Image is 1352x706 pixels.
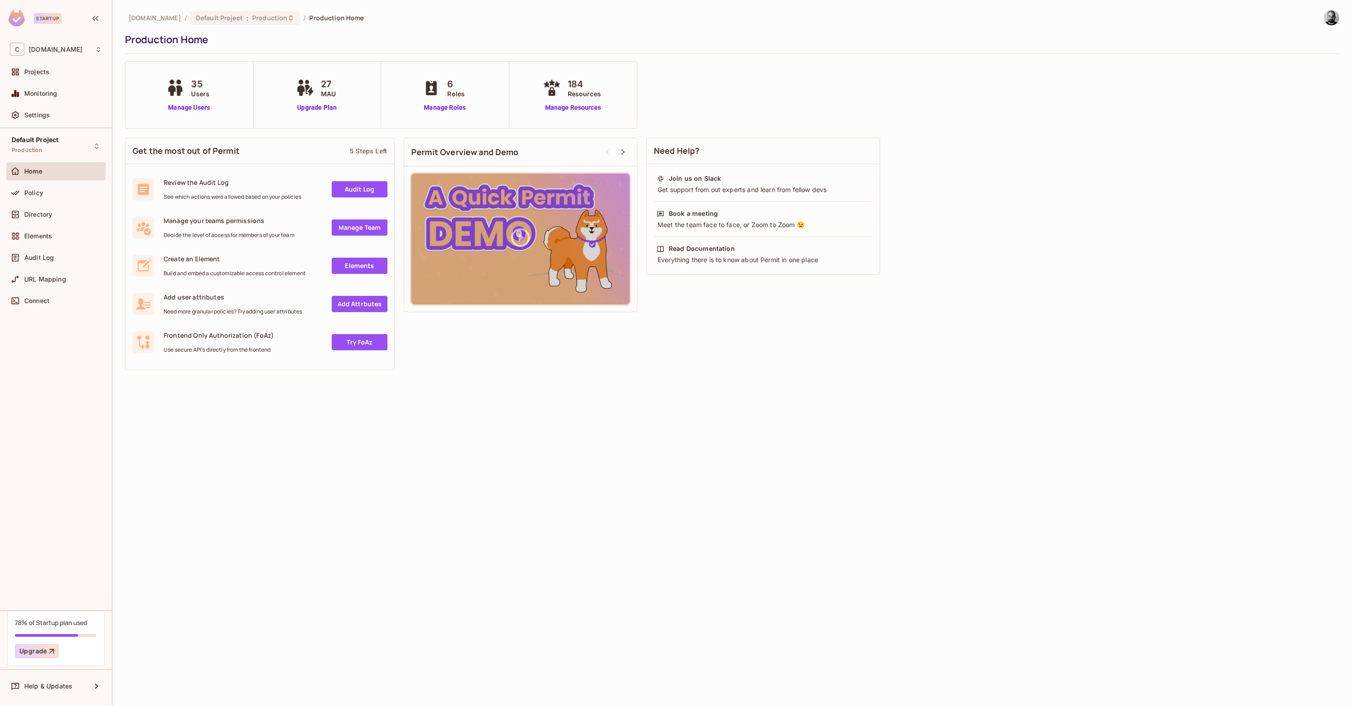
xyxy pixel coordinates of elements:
[15,618,87,627] div: 78% of Startup plan used
[669,174,721,183] div: Join us on Slack
[164,270,306,277] span: Build and embed a customizable access control element
[164,293,302,301] span: Add user attributes
[252,13,287,22] span: Production
[24,683,72,690] span: Help & Updates
[191,89,209,98] span: Users
[411,147,519,158] span: Permit Overview and Demo
[191,77,209,91] span: 35
[447,89,465,98] span: Roles
[133,145,240,156] span: Get the most out of Permit
[24,112,50,119] span: Settings
[332,181,387,197] a: Audit Log
[164,193,301,201] span: See which actions were allowed based on your policies
[24,211,52,218] span: Directory
[332,334,387,350] a: Try FoAz
[332,219,387,236] a: Manage Team
[1324,10,1339,25] img: Harut Abgaryan
[12,147,43,154] span: Production
[669,209,718,218] div: Book a meeting
[24,90,58,97] span: Monitoring
[294,103,340,112] a: Upgrade Plan
[164,255,306,263] span: Create an Element
[29,46,82,53] span: Workspace: chalkboard.io
[24,232,52,240] span: Elements
[34,13,62,24] div: Startup
[568,77,601,91] span: 184
[24,254,54,261] span: Audit Log
[24,68,49,76] span: Projects
[24,276,66,283] span: URL Mapping
[246,14,249,22] span: :
[332,296,387,312] a: Add Attrbutes
[24,189,43,197] span: Policy
[164,346,274,353] span: Use secure API's directly from the frontend
[129,13,181,22] span: the active workspace
[420,103,469,112] a: Manage Roles
[15,644,59,658] button: Upgrade
[654,145,700,156] span: Need Help?
[125,33,1335,46] div: Production Home
[10,43,24,56] span: C
[164,232,294,239] span: Decide the level of access for members of your team
[303,13,306,22] li: /
[24,297,49,304] span: Connect
[350,147,387,155] div: 5 Steps Left
[185,13,187,22] li: /
[309,13,364,22] span: Production Home
[568,89,601,98] span: Resources
[321,77,336,91] span: 27
[447,77,465,91] span: 6
[541,103,605,112] a: Manage Resources
[657,185,870,194] div: Get support from out experts and learn from fellow devs
[321,89,336,98] span: MAU
[669,244,735,253] div: Read Documentation
[12,136,58,143] span: Default Project
[332,258,387,274] a: Elements
[657,220,870,229] div: Meet the team face to face, or Zoom to Zoom 😉
[9,10,25,27] img: SReyMgAAAABJRU5ErkJggg==
[164,216,294,225] span: Manage your teams permissions
[164,103,214,112] a: Manage Users
[164,331,274,340] span: Frontend Only Authorization (FoAz)
[24,168,43,175] span: Home
[164,178,301,187] span: Review the Audit Log
[657,255,870,264] div: Everything there is to know about Permit in one place
[196,13,243,22] span: Default Project
[164,308,302,315] span: Need more granular policies? Try adding user attributes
